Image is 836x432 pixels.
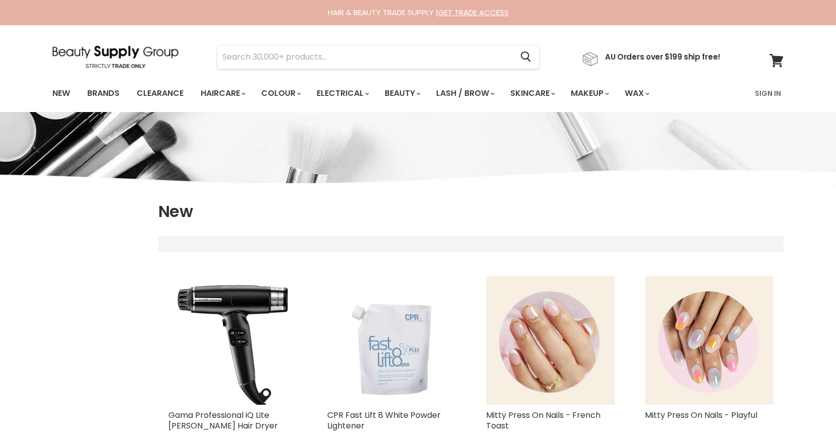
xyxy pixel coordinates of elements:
a: Sign In [749,83,787,104]
h1: New [158,201,784,222]
form: Product [217,45,540,69]
a: Makeup [563,83,615,104]
a: Brands [80,83,127,104]
a: Skincare [503,83,561,104]
a: Electrical [309,83,375,104]
a: Wax [617,83,655,104]
a: Mitty Press On Nails - Playful [645,276,773,405]
a: Lash / Brow [429,83,501,104]
a: New [45,83,78,104]
iframe: Gorgias live chat messenger [786,385,826,422]
a: Beauty [377,83,427,104]
nav: Main [40,79,796,108]
ul: Main menu [45,79,703,108]
a: CPR Fast Lift 8 White Powder Lightener [327,409,441,431]
a: Mitty Press On Nails - French Toast [486,276,615,405]
a: CPR Fast Lift 8 White Powder Lightener [327,276,456,405]
input: Search [217,45,512,69]
div: HAIR & BEAUTY TRADE SUPPLY | [40,8,796,18]
a: Clearance [129,83,191,104]
a: Haircare [193,83,252,104]
a: Gama Professional iQ Lite Perfetto Hair Dryer Black Gama Professional iQ Lite Perfetto Hair Dryer... [168,276,297,405]
a: Mitty Press On Nails - Playful [645,409,757,421]
button: Search [512,45,539,69]
a: Colour [254,83,307,104]
a: GET TRADE ACCESS [438,7,509,18]
a: Mitty Press On Nails - French Toast [486,409,601,431]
